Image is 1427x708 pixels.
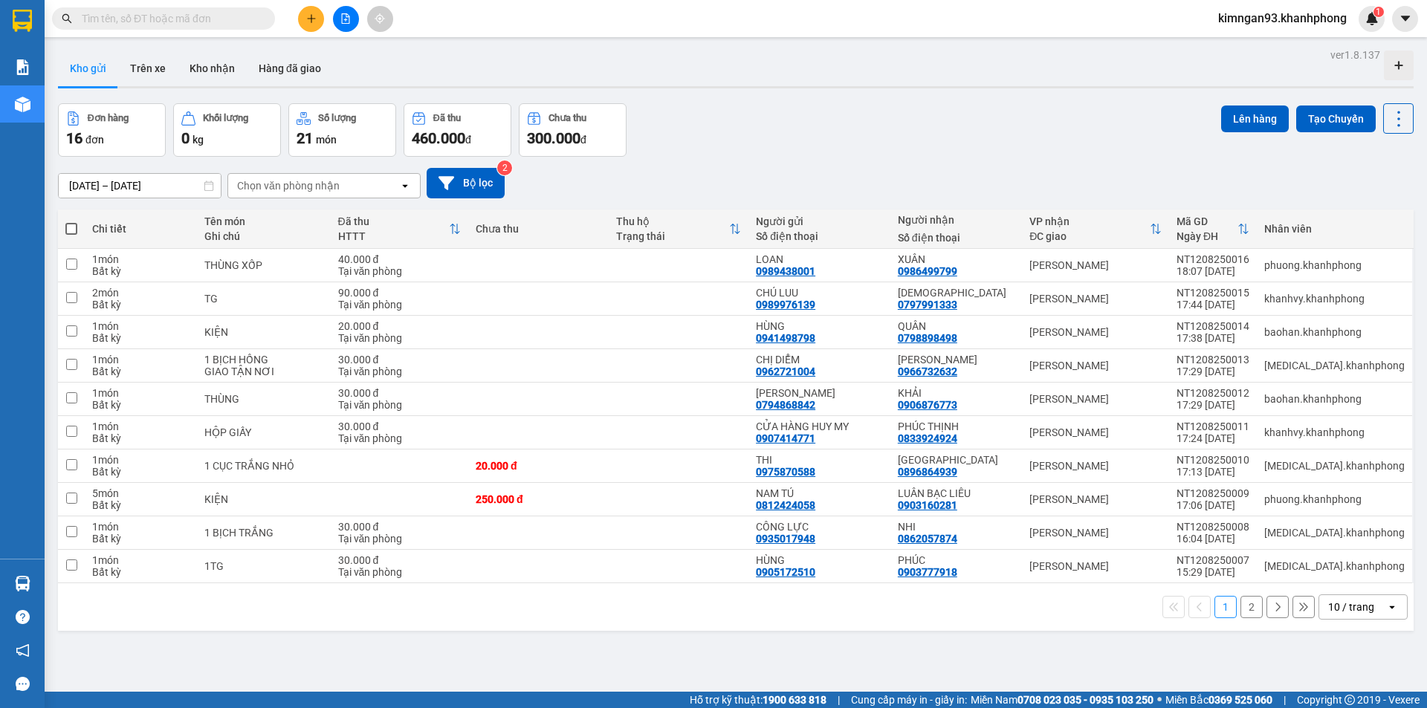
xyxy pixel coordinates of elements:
[340,13,351,24] span: file-add
[15,97,30,112] img: warehouse-icon
[756,521,883,533] div: CÔNG LỰC
[92,420,190,432] div: 1 món
[92,432,190,444] div: Bất kỳ
[756,366,815,377] div: 0962721004
[338,366,461,377] div: Tại văn phòng
[756,332,815,344] div: 0941498798
[1264,426,1405,438] div: khanhvy.khanhphong
[1296,105,1376,132] button: Tạo Chuyến
[118,51,178,86] button: Trên xe
[367,6,393,32] button: aim
[338,354,461,366] div: 30.000 đ
[756,253,883,265] div: LOAN
[1345,695,1355,705] span: copyright
[92,223,190,235] div: Chi tiết
[476,493,601,505] div: 250.000 đ
[1177,466,1249,478] div: 17:13 [DATE]
[1029,493,1162,505] div: [PERSON_NAME]
[898,265,957,277] div: 0986499799
[851,692,967,708] span: Cung cấp máy in - giấy in:
[898,521,1015,533] div: NHI
[247,51,333,86] button: Hàng đã giao
[1284,692,1286,708] span: |
[898,287,1015,299] div: HỒNG THÁI
[375,13,385,24] span: aim
[1264,527,1405,539] div: tham.khanhphong
[1221,105,1289,132] button: Lên hàng
[898,554,1015,566] div: PHÚC
[237,178,340,193] div: Chọn văn phòng nhận
[756,399,815,411] div: 0794868842
[204,560,323,572] div: 1TG
[1264,460,1405,472] div: tham.khanhphong
[338,521,461,533] div: 30.000 đ
[1177,499,1249,511] div: 17:06 [DATE]
[92,566,190,578] div: Bất kỳ
[898,399,957,411] div: 0906876773
[1330,47,1380,63] div: ver 1.8.137
[1264,259,1405,271] div: phuong.khanhphong
[971,692,1153,708] span: Miền Nam
[204,293,323,305] div: TG
[1376,7,1381,17] span: 1
[898,466,957,478] div: 0896864939
[62,13,72,24] span: search
[1177,354,1249,366] div: NT1208250013
[756,354,883,366] div: CHỊ DIỂM
[616,230,730,242] div: Trạng thái
[338,566,461,578] div: Tại văn phòng
[1029,259,1162,271] div: [PERSON_NAME]
[898,420,1015,432] div: PHÚC THỊNH
[433,113,461,123] div: Đã thu
[92,387,190,399] div: 1 món
[898,366,957,377] div: 0966732632
[1386,601,1398,613] svg: open
[1177,299,1249,311] div: 17:44 [DATE]
[1328,600,1374,614] div: 10 / trang
[898,454,1015,466] div: NHẬT HÀ
[1264,360,1405,371] div: tham.khanhphong
[82,10,257,27] input: Tìm tên, số ĐT hoặc mã đơn
[898,533,957,545] div: 0862057874
[338,387,461,399] div: 30.000 đ
[338,332,461,344] div: Tại văn phòng
[333,6,359,32] button: file-add
[898,387,1015,399] div: KHẢI
[16,610,30,624] span: question-circle
[898,432,957,444] div: 0833924924
[288,103,396,157] button: Số lượng21món
[1029,527,1162,539] div: [PERSON_NAME]
[1029,326,1162,338] div: [PERSON_NAME]
[756,230,883,242] div: Số điện thoại
[756,487,883,499] div: NAM TÚ
[399,180,411,192] svg: open
[1264,560,1405,572] div: tham.khanhphong
[1177,387,1249,399] div: NT1208250012
[85,134,104,146] span: đơn
[1264,326,1405,338] div: baohan.khanhphong
[58,51,118,86] button: Kho gửi
[1177,521,1249,533] div: NT1208250008
[1029,293,1162,305] div: [PERSON_NAME]
[204,460,323,472] div: 1 CỤC TRẮNG NHỎ
[1399,12,1412,25] span: caret-down
[1022,210,1169,249] th: Toggle SortBy
[756,466,815,478] div: 0975870588
[306,13,317,24] span: plus
[756,499,815,511] div: 0812424058
[331,210,468,249] th: Toggle SortBy
[92,253,190,265] div: 1 món
[1206,9,1359,27] span: kimngan93.khanhphong
[1177,215,1237,227] div: Mã GD
[338,533,461,545] div: Tại văn phòng
[898,499,957,511] div: 0903160281
[756,265,815,277] div: 0989438001
[204,326,323,338] div: KIỆN
[204,426,323,438] div: HỘP GIẤY
[1177,533,1249,545] div: 16:04 [DATE]
[92,265,190,277] div: Bất kỳ
[92,299,190,311] div: Bất kỳ
[756,432,815,444] div: 0907414771
[92,466,190,478] div: Bất kỳ
[1029,460,1162,472] div: [PERSON_NAME]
